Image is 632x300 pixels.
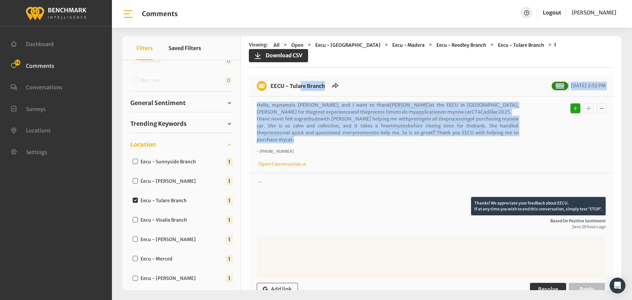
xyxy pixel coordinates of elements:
[11,126,51,133] a: Locations
[538,286,558,292] span: Resolve
[169,36,201,60] button: Saved Filters
[226,157,233,166] span: 1
[496,41,546,49] button: Eecu - Tulare Branch
[530,283,566,295] button: Resolve
[572,9,616,16] span: [PERSON_NAME]
[130,98,186,107] span: General Sentiment
[130,98,233,108] a: General Sentiment
[138,236,201,243] label: Eecu - [PERSON_NAME]
[264,130,281,136] span: process
[390,102,430,108] span: [PERSON_NAME]
[14,60,20,66] span: 14
[26,62,54,69] span: Comments
[446,116,470,122] span: processing
[554,42,556,48] strong: 1
[569,83,606,89] span: [DATE] 2:52 PM
[226,235,233,244] span: 1
[569,102,608,115] div: Basic example
[11,105,46,112] a: Surveys
[138,197,192,204] label: Eecu - Tulare Branch
[434,41,488,49] button: Eecu - Reedley Branch
[299,116,320,122] span: gratitude
[226,274,233,283] span: 1
[138,256,178,262] label: Eecu - Merced
[455,109,472,115] span: new car
[136,36,153,60] button: Filters
[249,49,308,62] button: Download CSV
[130,119,187,128] span: Trending Keywords
[26,41,54,47] span: Dashboard
[122,8,134,20] img: bar
[471,197,606,215] p: Thanks! We appreciate your feedback about EECU. If at any time you wish to end this conversation,...
[138,275,201,282] label: Eecu - [PERSON_NAME]
[11,62,54,68] a: Comments 14
[474,123,485,129] span: bank
[313,109,351,115] span: great experience
[267,81,329,91] h6: EECU - Tulare Branch
[133,276,138,281] input: Eecu - [PERSON_NAME]
[226,216,233,224] span: 1
[133,178,138,183] input: Eecu - [PERSON_NAME]
[26,84,63,91] span: Conversations
[226,255,233,263] span: 1
[257,283,298,295] button: Add link
[389,123,408,129] span: minutes
[257,224,606,230] span: Sent 20 hours ago
[279,102,292,108] span: name
[138,178,201,185] label: Eecu - [PERSON_NAME]
[26,127,51,134] span: Locations
[224,76,233,85] span: 0
[142,10,178,18] h1: Comments
[224,57,233,65] span: 0
[610,278,625,293] div: Open Intercom Messenger
[257,102,518,143] p: Hello, my is [PERSON_NAME], and I want to thank at the EECU in [GEOGRAPHIC_DATA], [PERSON_NAME] f...
[416,109,441,115] span: application
[355,130,374,136] span: moment
[25,5,87,21] img: benchmark
[133,159,138,164] input: Eecu - Sunnyside Branch
[286,137,293,143] span: car
[257,161,306,167] a: Open Conversation
[271,83,325,89] a: EECU - Tulare Branch
[572,7,616,18] a: [PERSON_NAME]
[226,196,233,205] span: 1
[133,198,138,203] input: Eecu - Tulare Branch
[257,218,606,224] span: Based on positive sentiment
[257,149,294,154] i: ~ [PHONE_NUMBER]
[481,109,498,115] span: Cadillac
[249,41,268,49] span: Viewing:
[289,41,305,49] button: Open
[11,83,63,90] a: Conversations
[138,77,166,84] label: Opt_out
[130,140,233,150] a: Location
[262,51,303,59] span: Download CSV
[26,105,46,112] span: Surveys
[543,7,561,18] a: Logout
[313,41,382,49] button: Eecu - [GEOGRAPHIC_DATA]
[133,256,138,261] input: Eecu - Merced
[552,82,568,90] span: New
[11,148,47,155] a: Settings
[257,116,518,129] span: new car
[130,140,156,149] span: Location
[390,41,427,49] button: Eecu - Madera
[226,177,233,185] span: 1
[138,158,201,165] label: Eecu - Sunnyside Branch
[257,81,267,91] img: benchmark
[368,109,396,115] span: process time
[130,119,233,129] a: Trending Keywords
[408,116,427,122] span: prestige
[272,41,281,49] button: All
[11,40,54,47] a: Dashboard
[133,217,138,222] input: Eecu - Visalia Branch
[543,9,561,16] a: Logout
[138,58,166,65] label: Resolved
[133,236,138,242] input: Eecu - [PERSON_NAME]
[138,217,192,224] label: Eecu - Visalia Branch
[26,149,47,155] span: Settings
